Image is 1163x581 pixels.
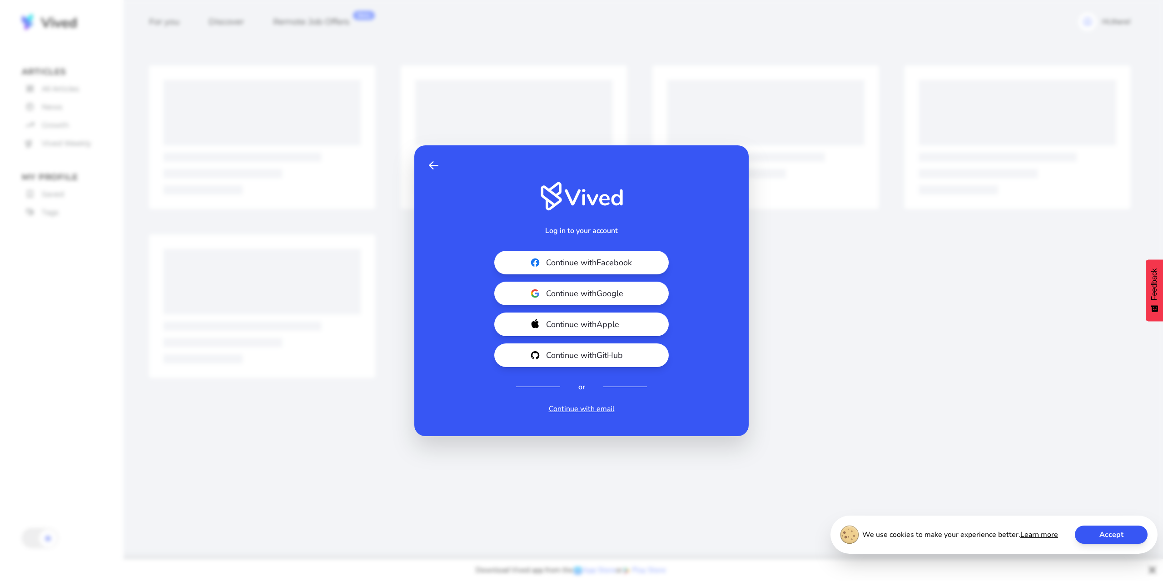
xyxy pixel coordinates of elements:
[1146,259,1163,321] button: Feedback - Show survey
[545,225,618,236] h2: Log in to your account
[494,282,669,305] button: Continue withGoogle
[541,182,623,211] img: Vived
[549,403,615,414] a: Continue with email
[578,382,585,392] div: or
[830,516,1158,554] div: We use cookies to make your experience better.
[546,287,648,300] span: Continue with Google
[546,349,648,362] span: Continue with GitHub
[494,251,669,274] button: Continue withFacebook
[1020,529,1058,540] a: Learn more
[546,256,648,269] span: Continue with Facebook
[1075,526,1148,544] button: Accept
[494,343,669,367] button: Continue withGitHub
[494,313,669,336] button: Continue withApple
[546,318,648,331] span: Continue with Apple
[1150,268,1158,300] span: Feedback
